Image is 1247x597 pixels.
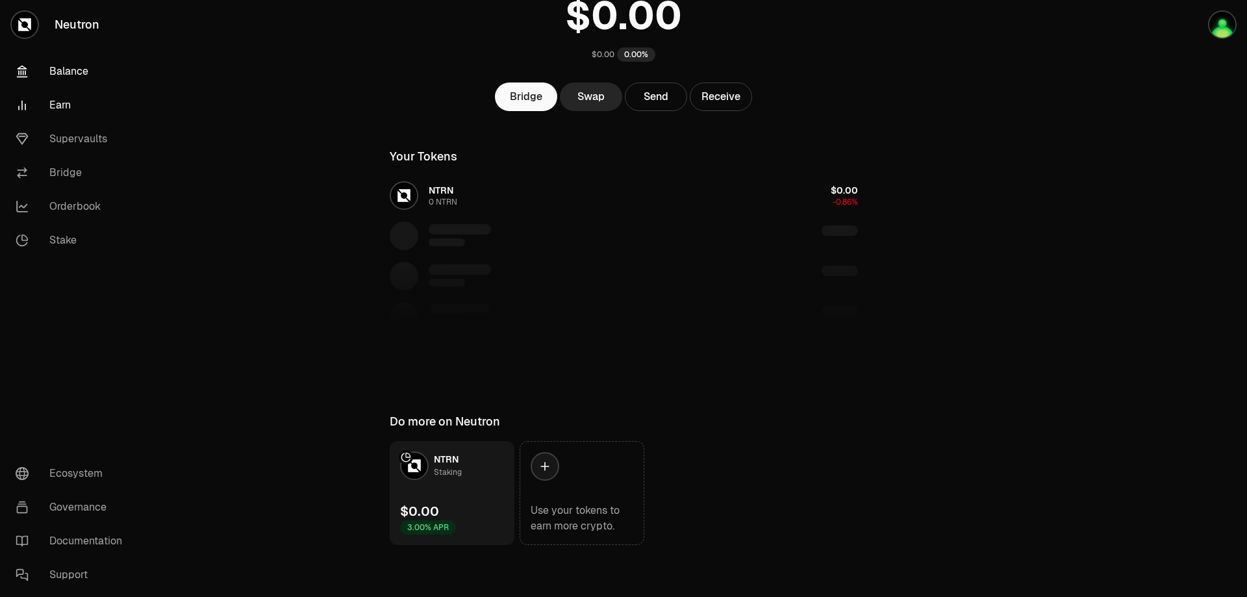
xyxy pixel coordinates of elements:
a: Orderbook [5,190,140,223]
a: Governance [5,490,140,524]
a: Stake [5,223,140,257]
span: NTRN [434,453,459,465]
a: Swap [560,83,622,111]
div: Do more on Neutron [390,413,500,431]
div: 3.00% APR [400,520,456,535]
div: 0.00% [617,47,655,62]
img: Base [1209,12,1235,38]
a: NTRN LogoNTRNStaking$0.003.00% APR [390,441,514,545]
div: $0.00 [592,49,614,60]
button: Receive [690,83,752,111]
div: Staking [434,466,462,479]
a: Documentation [5,524,140,558]
div: Use your tokens to earn more crypto. [531,503,633,534]
a: Ecosystem [5,457,140,490]
a: Use your tokens to earn more crypto. [520,441,644,545]
div: Your Tokens [390,147,457,166]
a: Bridge [5,156,140,190]
img: NTRN Logo [401,453,427,479]
div: $0.00 [400,502,439,520]
a: Bridge [495,83,557,111]
a: Earn [5,88,140,122]
a: Support [5,558,140,592]
button: Send [625,83,687,111]
a: Supervaults [5,122,140,156]
a: Balance [5,55,140,88]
